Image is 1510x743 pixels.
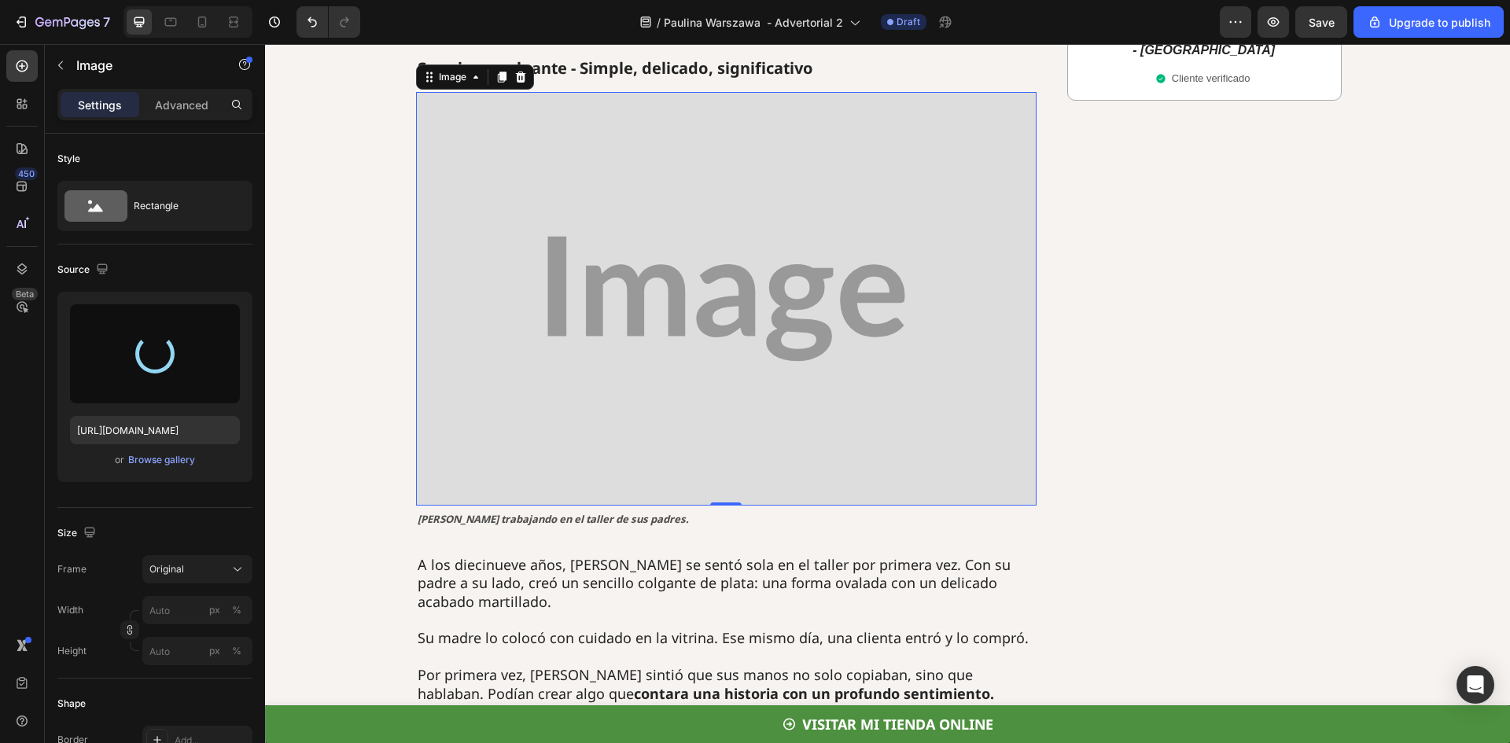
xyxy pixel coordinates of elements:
[78,97,122,113] p: Settings
[57,603,83,617] label: Width
[1353,6,1504,38] button: Upgrade to publish
[149,562,184,576] span: Original
[153,512,770,567] p: A los diecinueve años, [PERSON_NAME] se sentó sola en el taller por primera vez. Con su padre a s...
[897,15,920,29] span: Draft
[57,562,87,576] label: Frame
[103,13,110,31] p: 7
[171,26,204,40] div: Image
[57,259,112,281] div: Source
[134,188,230,224] div: Rectangle
[209,644,220,658] div: px
[232,644,241,658] div: %
[76,56,210,75] p: Image
[6,6,117,38] button: 7
[142,555,252,583] button: Original
[127,452,196,468] button: Browse gallery
[70,416,240,444] input: https://example.com/image.jpg
[128,453,195,467] div: Browse gallery
[142,596,252,624] input: px%
[15,167,38,180] div: 450
[153,622,770,659] p: Por primera vez, [PERSON_NAME] sintió que sus manos no solo copiaban, sino que hablaban. Podían c...
[57,152,80,166] div: Style
[1457,666,1494,704] div: Open Intercom Messenger
[57,697,86,711] div: Shape
[369,640,729,659] strong: contara una historia con un profundo sentimiento.
[227,642,246,660] button: px
[907,28,985,42] p: Cliente verificado
[1367,14,1490,31] div: Upgrade to publish
[153,13,548,35] strong: Su primer colgante - Simple, delicado, significativo
[1309,16,1335,29] span: Save
[115,451,124,469] span: or
[57,644,87,658] label: Height
[664,14,843,31] span: Paulina Warszawa - Advertorial 2
[232,603,241,617] div: %
[155,97,208,113] p: Advanced
[1295,6,1347,38] button: Save
[142,637,252,665] input: px%
[296,6,360,38] div: Undo/Redo
[537,668,728,693] p: VISITAR MI TIENDA ONLINE
[151,48,772,462] img: 1536x1024
[265,44,1510,743] iframe: Design area
[57,523,99,544] div: Size
[205,601,224,620] button: %
[657,14,661,31] span: /
[227,601,246,620] button: px
[153,567,770,604] p: Su madre lo colocó con cuidado en la vitrina. Ese mismo día, una clienta entró y lo compró.
[209,603,220,617] div: px
[205,642,224,660] button: %
[12,288,38,300] div: Beta
[153,468,424,482] strong: [PERSON_NAME] trabajando en el taller de sus padres.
